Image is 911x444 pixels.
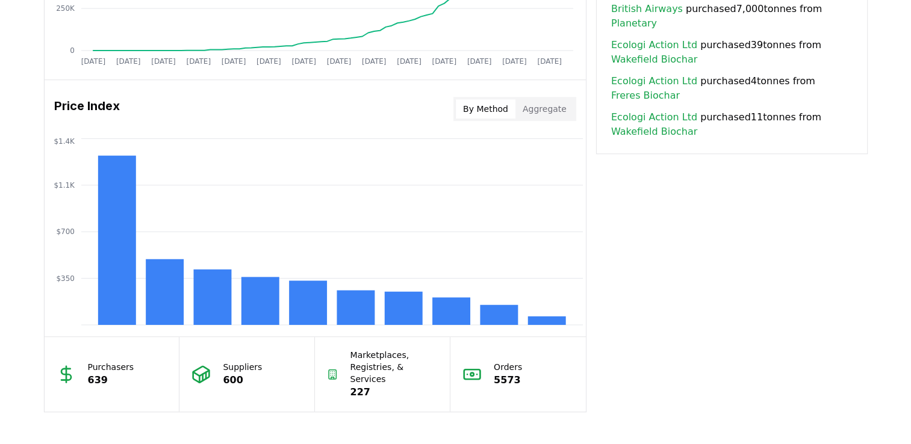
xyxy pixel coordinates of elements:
[151,57,176,66] tspan: [DATE]
[611,2,683,16] a: British Airways
[611,110,853,139] span: purchased 11 tonnes from
[56,4,75,13] tspan: 250K
[88,373,134,387] p: 639
[432,57,456,66] tspan: [DATE]
[611,74,697,88] a: Ecologi Action Ltd
[54,137,75,145] tspan: $1.4K
[56,274,75,283] tspan: $350
[54,97,120,121] h3: Price Index
[362,57,387,66] tspan: [DATE]
[88,361,134,373] p: Purchasers
[223,373,262,387] p: 600
[494,373,522,387] p: 5573
[611,2,853,31] span: purchased 7,000 tonnes from
[502,57,527,66] tspan: [DATE]
[221,57,246,66] tspan: [DATE]
[494,361,522,373] p: Orders
[186,57,211,66] tspan: [DATE]
[537,57,562,66] tspan: [DATE]
[54,181,75,190] tspan: $1.1K
[223,361,262,373] p: Suppliers
[515,99,574,119] button: Aggregate
[611,125,697,139] a: Wakefield Biochar
[326,57,351,66] tspan: [DATE]
[611,38,697,52] a: Ecologi Action Ltd
[611,110,697,125] a: Ecologi Action Ltd
[70,46,75,55] tspan: 0
[350,349,438,385] p: Marketplaces, Registries, & Services
[56,227,75,236] tspan: $700
[611,16,657,31] a: Planetary
[397,57,421,66] tspan: [DATE]
[456,99,515,119] button: By Method
[291,57,316,66] tspan: [DATE]
[116,57,140,66] tspan: [DATE]
[467,57,492,66] tspan: [DATE]
[611,38,853,67] span: purchased 39 tonnes from
[81,57,105,66] tspan: [DATE]
[611,74,853,103] span: purchased 4 tonnes from
[350,385,438,399] p: 227
[611,52,697,67] a: Wakefield Biochar
[611,88,680,103] a: Freres Biochar
[257,57,281,66] tspan: [DATE]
